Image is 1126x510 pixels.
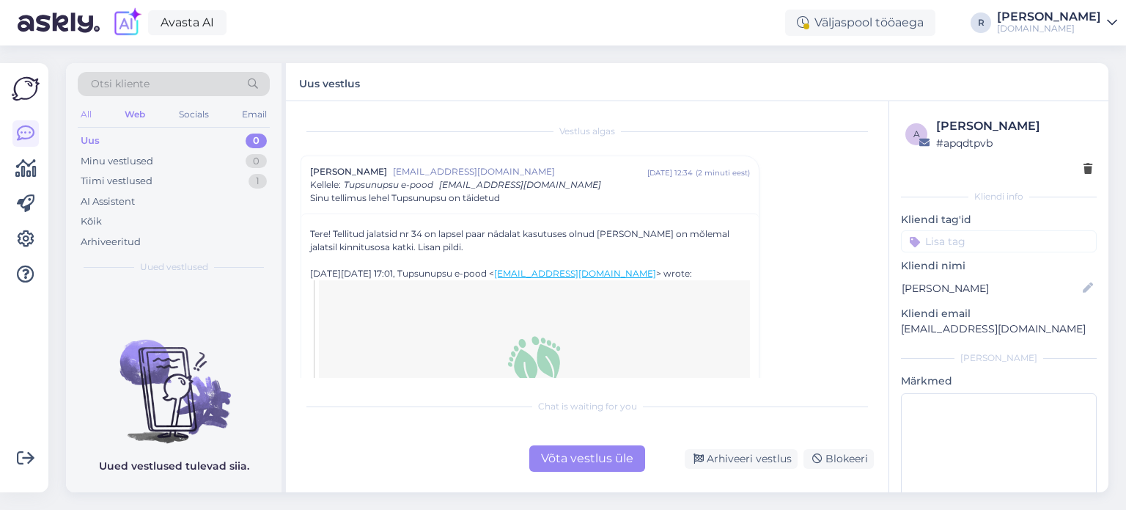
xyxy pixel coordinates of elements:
div: R [971,12,991,33]
div: ( 2 minuti eest ) [696,167,750,178]
img: explore-ai [111,7,142,38]
span: Tupsunupsu e-pood [344,179,433,190]
div: [DOMAIN_NAME] [997,23,1101,34]
img: Askly Logo [12,75,40,103]
div: Blokeeri [803,449,874,469]
div: Socials [176,105,212,124]
div: Tiimi vestlused [81,174,152,189]
p: Kliendi nimi [901,258,1097,274]
p: Märkmed [901,374,1097,389]
div: 0 [246,134,267,148]
p: [EMAIL_ADDRESS][DOMAIN_NAME] [901,321,1097,337]
div: 0 [246,154,267,169]
div: Võta vestlus üle [529,445,645,472]
div: Kliendi info [901,190,1097,203]
span: Kellele : [310,179,341,190]
span: [EMAIL_ADDRESS][DOMAIN_NAME] [393,165,647,178]
div: [DATE][DATE] 17:01, Tupsunupsu e-pood < > wrote: [310,267,750,280]
p: Uued vestlused tulevad siia. [99,459,249,474]
span: Otsi kliente [91,76,150,92]
div: Minu vestlused [81,154,153,169]
span: [PERSON_NAME] [310,165,387,178]
p: Kliendi tag'id [901,212,1097,227]
div: 1 [249,174,267,189]
div: Arhiveeritud [81,235,141,249]
div: [PERSON_NAME] [936,117,1092,135]
div: AI Assistent [81,194,135,209]
div: [PERSON_NAME] [997,11,1101,23]
div: All [78,105,95,124]
label: Uus vestlus [299,72,360,92]
div: Uus [81,134,100,148]
img: No chats [66,313,281,445]
div: # apqdtpvb [936,135,1092,151]
input: Lisa tag [901,230,1097,252]
p: Kliendi email [901,306,1097,321]
div: Web [122,105,148,124]
div: Vestlus algas [301,125,874,138]
div: [PERSON_NAME] [901,351,1097,365]
div: Arhiveeri vestlus [685,449,798,469]
input: Lisa nimi [902,280,1080,296]
span: Sinu tellimus lehel Tupsunupsu on täidetud [310,192,500,205]
span: [EMAIL_ADDRESS][DOMAIN_NAME] [439,179,601,190]
a: Avasta AI [148,10,227,35]
div: Chat is waiting for you [301,400,874,413]
div: Email [239,105,270,124]
div: Kõik [81,214,102,229]
div: [DATE] 12:34 [647,167,693,178]
a: [PERSON_NAME][DOMAIN_NAME] [997,11,1117,34]
span: Uued vestlused [140,261,208,274]
img: Tupsunupsu [498,332,570,405]
span: a [913,128,920,139]
a: [EMAIL_ADDRESS][DOMAIN_NAME] [494,268,656,279]
div: Väljaspool tööaega [785,10,935,36]
div: Tere! Tellitud jalatsid nr 34 on lapsel paar nädalat kasutuses olnud [PERSON_NAME] on mõlemal jal... [310,227,750,267]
